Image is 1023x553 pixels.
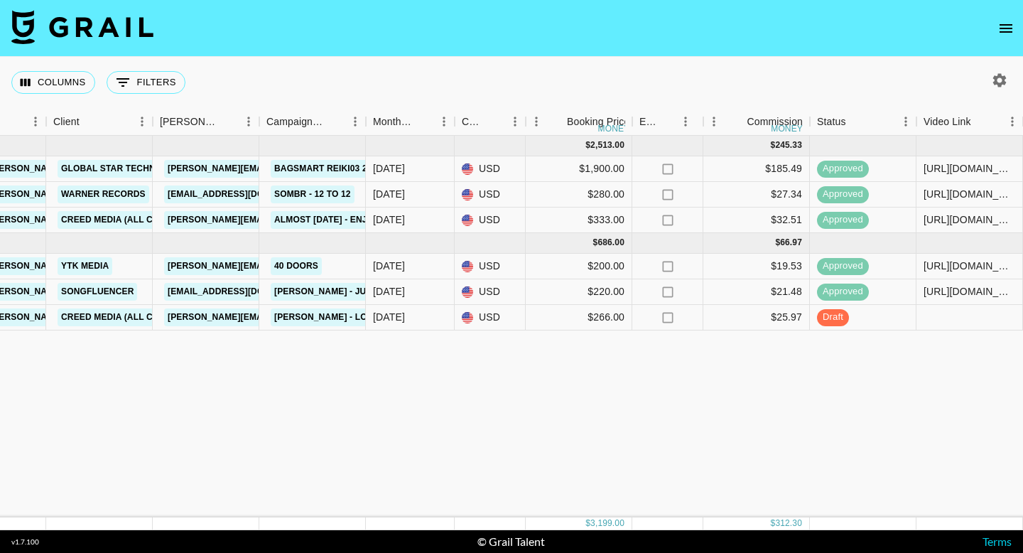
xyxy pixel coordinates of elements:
div: USD [455,254,526,279]
div: Sep '25 [373,259,405,273]
button: Sort [80,112,99,131]
button: Menu [675,111,696,132]
span: draft [817,311,849,324]
div: 312.30 [775,517,802,530]
div: USD [455,279,526,305]
div: Video Link [916,108,1023,136]
button: Menu [345,111,366,132]
a: Almost [DATE] - Enjoy the Ride [271,211,426,229]
button: Sort [5,112,25,131]
button: Sort [218,112,238,131]
div: Sep '25 [373,310,405,324]
div: Commission [747,108,803,136]
div: Client [46,108,153,136]
div: $32.51 [703,208,810,233]
button: Sort [413,112,433,131]
div: $185.49 [703,156,810,182]
span: approved [817,162,869,176]
a: [PERSON_NAME] - Lost (The Kid Laroi) [271,308,455,326]
div: $21.48 [703,279,810,305]
button: Sort [485,112,504,131]
div: Booking Price [567,108,629,136]
a: [PERSON_NAME][EMAIL_ADDRESS][DOMAIN_NAME] [164,211,396,229]
div: Campaign (Type) [259,108,366,136]
div: Currency [455,108,526,136]
button: Menu [238,111,259,132]
a: sombr - 12 to 12 [271,186,354,203]
div: https://www.tiktok.com/@strangelylex/video/7545920883139808543 [924,284,1015,299]
div: $19.53 [703,254,810,279]
a: BAGSMART REIKI03 25Q3 CAMPAIGN [271,160,436,178]
div: $280.00 [526,182,632,208]
div: $333.00 [526,208,632,233]
div: 686.00 [597,237,624,249]
button: Menu [526,111,547,132]
a: Creed Media (All Campaigns) [58,211,205,229]
div: Sep '25 [373,284,405,299]
span: approved [817,188,869,201]
div: $ [585,517,590,530]
div: Client [53,108,80,136]
div: $27.34 [703,182,810,208]
div: Aug '25 [373,161,405,176]
div: $200.00 [526,254,632,279]
div: Currency [462,108,485,136]
button: Menu [895,111,916,132]
a: Creed Media (All Campaigns) [58,308,205,326]
div: [PERSON_NAME] [160,108,218,136]
button: Menu [433,111,455,132]
div: money [598,124,630,133]
button: open drawer [992,14,1020,43]
div: Aug '25 [373,213,405,227]
a: [EMAIL_ADDRESS][DOMAIN_NAME] [164,283,323,301]
div: USD [455,182,526,208]
div: https://www.tiktok.com/@lindseyburt/video/7545882727875087647?lang=en [924,259,1015,273]
div: $ [593,237,598,249]
div: USD [455,156,526,182]
a: [PERSON_NAME] - Just Two Girls [271,283,433,301]
div: 245.33 [775,139,802,151]
button: Sort [659,112,679,131]
a: [PERSON_NAME][EMAIL_ADDRESS][DOMAIN_NAME] [164,308,396,326]
button: Sort [846,112,866,131]
div: $266.00 [526,305,632,331]
div: money [771,124,803,133]
div: https://www.tiktok.com/@strangelylex/video/7533716447894326558 [924,187,1015,201]
div: Month Due [373,108,413,136]
span: approved [817,285,869,299]
div: USD [455,208,526,233]
div: 66.97 [780,237,802,249]
div: https://www.tiktok.com/@strangelylex/video/7545238546085367070 [924,213,1015,227]
span: approved [817,213,869,227]
div: Aug '25 [373,187,405,201]
button: Menu [131,111,153,132]
a: Warner Records [58,186,149,203]
div: $ [585,139,590,151]
img: Grail Talent [11,10,153,44]
div: $ [771,517,776,530]
span: approved [817,259,869,273]
a: [EMAIL_ADDRESS][DOMAIN_NAME] [164,186,323,203]
div: 2,513.00 [590,139,624,151]
div: © Grail Talent [477,535,545,549]
a: 40 Doors [271,257,322,275]
div: USD [455,305,526,331]
button: Menu [1002,111,1023,132]
button: Sort [547,112,567,131]
a: YTK Media [58,257,112,275]
div: Video Link [924,108,971,136]
div: Status [810,108,916,136]
div: $1,900.00 [526,156,632,182]
div: Expenses: Remove Commission? [632,108,703,136]
a: Terms [983,535,1012,548]
a: Songfluencer [58,283,137,301]
a: GLOBAL STAR Technology Canada LTD [58,160,249,178]
button: Sort [727,112,747,131]
div: Booker [153,108,259,136]
button: Show filters [107,71,185,94]
div: Status [817,108,846,136]
a: [PERSON_NAME][EMAIL_ADDRESS][DOMAIN_NAME] [164,257,396,275]
div: v 1.7.100 [11,537,39,547]
div: $ [775,237,780,249]
div: Month Due [366,108,455,136]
